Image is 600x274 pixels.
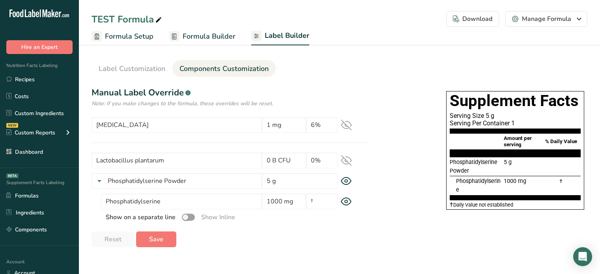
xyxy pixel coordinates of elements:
[262,173,338,189] input: 5 g
[6,123,18,128] div: NEW
[450,112,581,119] div: Serving Size 5 g
[545,138,577,144] span: % Daily Value
[169,28,236,45] a: Formula Builder
[92,117,262,133] input: Vitamin E
[450,119,581,127] div: Serving Per Container 1
[504,178,526,185] span: 1000 mg
[504,159,512,166] span: 5 g
[306,194,338,209] input: †
[265,30,309,41] span: Label Builder
[450,159,497,174] span: Phosphatidylserine Powder
[504,135,532,147] span: Amount per serving
[6,173,19,178] div: BETA
[450,200,581,209] section: Daily Value not established
[183,31,236,42] span: Formula Builder
[6,129,55,137] div: Custom Reports
[453,14,492,24] div: Download
[149,235,163,244] span: Save
[92,28,153,45] a: Formula Setup
[505,11,587,27] button: Manage Formula
[450,91,581,110] h1: Supplement Facts
[262,117,306,133] input: 1 mg
[446,11,499,27] button: Download
[101,194,262,209] input: Phosphatidylserine
[306,153,338,168] input: 0%
[573,247,592,266] div: Open Intercom Messenger
[136,231,176,247] button: Save
[456,178,501,193] span: Phosphatidylserine
[201,212,235,222] span: Show Inline
[106,212,176,222] span: Show on a separate line
[450,201,453,208] span: †
[99,63,165,74] span: Label Customization
[92,173,262,189] input: Phosphatidylserine Powder
[105,31,153,42] span: Formula Setup
[179,63,269,74] span: Components Customization
[262,194,306,209] input: 1000 mg
[6,40,73,54] button: Hire an Expert
[92,12,163,26] div: TEST Formula
[559,178,563,185] span: †
[512,14,581,24] div: Manage Formula
[92,153,262,168] input: Lactobacillus plantarum
[105,235,121,244] span: Reset
[92,231,135,247] button: Reset
[251,27,309,46] a: Label Builder
[92,86,368,99] h1: Manual Label Override
[306,117,338,133] input: 6%
[92,100,273,107] i: Note: If you make changes to the formula, these overrides will be reset.
[262,153,306,168] input: 0 B CFU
